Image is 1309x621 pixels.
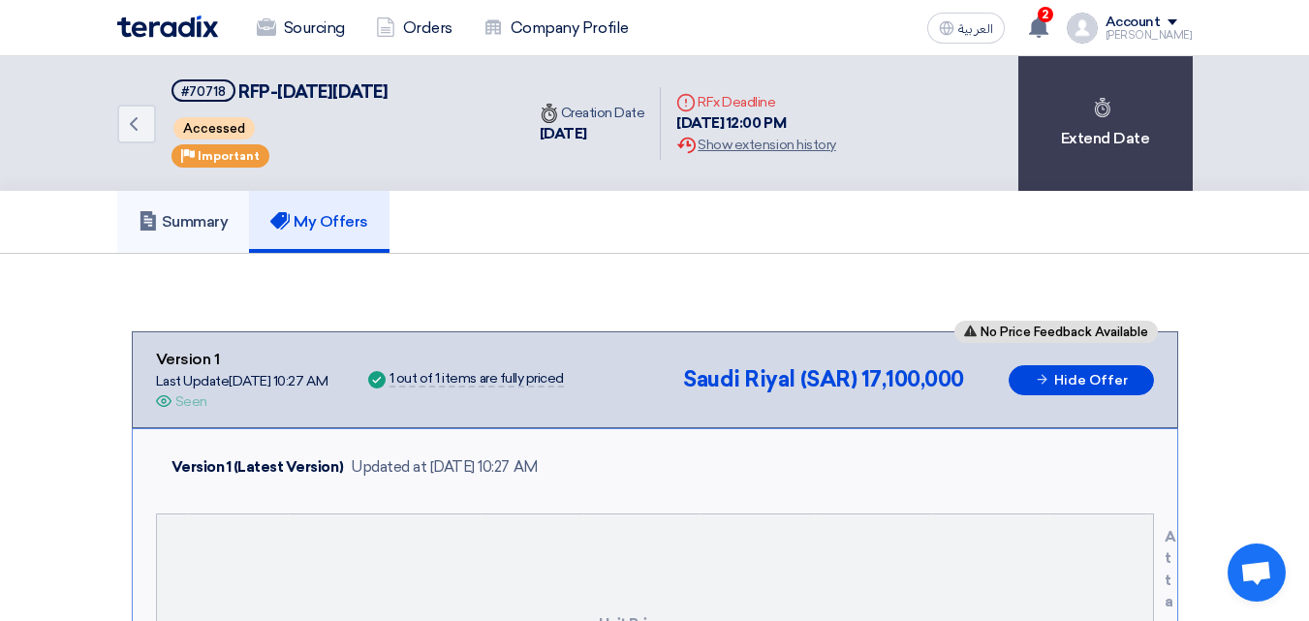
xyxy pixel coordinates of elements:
div: Updated at [DATE] 10:27 AM [351,456,538,479]
span: 17,100,000 [861,366,964,392]
a: Company Profile [468,7,644,49]
h5: RFP-Saudi National Day 2025 [171,79,389,104]
span: Saudi Riyal (SAR) [683,366,857,392]
div: 1 out of 1 items are fully priced [390,372,564,388]
div: [DATE] [540,123,645,145]
button: العربية [927,13,1005,44]
div: Seen [175,391,207,412]
a: Orders [360,7,468,49]
a: Summary [117,191,250,253]
a: Sourcing [241,7,360,49]
img: profile_test.png [1067,13,1098,44]
span: 2 [1038,7,1053,22]
h5: Summary [139,212,229,232]
div: Account [1106,15,1161,31]
div: [DATE] 12:00 PM [676,112,835,135]
div: Creation Date [540,103,645,123]
div: #70718 [181,85,226,98]
div: [PERSON_NAME] [1106,30,1193,41]
span: RFP-[DATE][DATE] [238,81,388,103]
div: Version 1 (Latest Version) [171,456,344,479]
div: RFx Deadline [676,92,835,112]
div: Version 1 [156,348,328,371]
span: العربية [958,22,993,36]
div: Show extension history [676,135,835,155]
span: Important [198,149,260,163]
span: No Price Feedback Available [981,326,1148,338]
a: My Offers [249,191,390,253]
span: Accessed [173,117,255,140]
h5: My Offers [270,212,368,232]
a: Open chat [1228,543,1286,602]
div: Extend Date [1018,56,1193,191]
img: Teradix logo [117,16,218,38]
button: Hide Offer [1009,365,1154,395]
div: Last Update [DATE] 10:27 AM [156,371,328,391]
